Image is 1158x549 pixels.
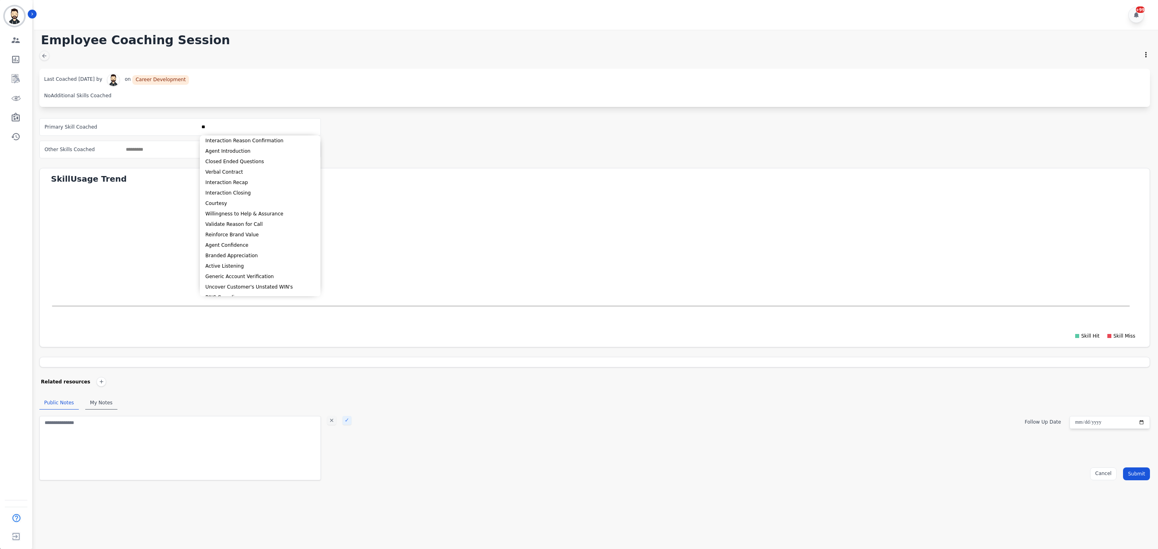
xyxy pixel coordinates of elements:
[44,90,111,102] div: No Additional Skills Coached
[1136,6,1145,13] div: +99
[1090,467,1117,480] button: Cancel
[41,33,230,47] h1: Employee Coaching Session
[200,146,320,156] li: Agent Introduction
[85,396,117,410] div: My Notes
[5,6,24,26] img: Bordered avatar
[44,74,1145,86] div: Last Coached by on
[45,141,95,158] div: Other Skills Coached
[78,74,95,86] span: [DATE]
[200,261,320,271] li: Active Listening
[200,282,320,292] li: Uncover Customer's Unstated WIN's
[200,271,320,282] li: Generic Account Verification
[200,167,320,177] li: Verbal Contract
[200,250,320,261] li: Branded Appreciation
[343,416,351,425] div: ✓
[123,146,172,153] ul: selected options
[200,135,320,146] li: Interaction Reason Confirmation
[41,377,90,387] div: Related resources
[96,377,106,387] div: +
[200,240,320,250] li: Agent Confidence
[1123,467,1150,480] button: Submit
[45,119,97,135] div: Primary Skill Coached
[200,219,320,229] li: Validate Reason for Call
[200,198,320,209] li: Courtesy
[327,416,336,425] div: ✕
[1113,333,1135,339] text: Skill Miss
[51,173,1150,184] div: Skill Usage Trend
[200,188,320,198] li: Interaction Closing
[200,229,320,240] li: Reinforce Brand Value
[1025,419,1061,425] label: Follow Up Date
[200,209,320,219] li: Willingness to Help & Assurance
[200,177,320,188] li: Interaction Recap
[1081,333,1100,339] text: Skill Hit
[39,396,79,410] div: Public Notes
[107,74,120,86] img: avatar
[200,292,320,303] li: DNC Compliance
[132,75,189,85] div: Career Development
[200,156,320,167] li: Closed Ended Questions
[201,123,319,131] ul: selected options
